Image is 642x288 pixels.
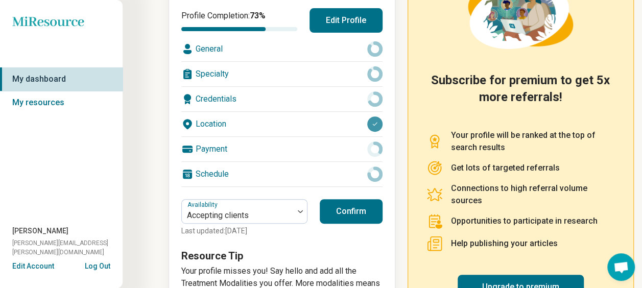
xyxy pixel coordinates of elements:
div: Schedule [181,162,383,186]
p: Your profile will be ranked at the top of search results [451,129,615,154]
div: General [181,37,383,61]
button: Log Out [85,261,110,269]
div: Credentials [181,87,383,111]
p: Get lots of targeted referrals [451,162,560,174]
button: Edit Profile [310,8,383,33]
span: [PERSON_NAME][EMAIL_ADDRESS][PERSON_NAME][DOMAIN_NAME] [12,238,123,257]
div: Open chat [607,253,635,281]
div: Specialty [181,62,383,86]
span: 73 % [250,11,266,20]
div: Location [181,112,383,136]
label: Availability [187,201,220,208]
h2: Subscribe for premium to get 5x more referrals! [426,72,615,117]
h3: Resource Tip [181,249,383,263]
button: Edit Account [12,261,54,272]
p: Opportunities to participate in research [451,215,598,227]
p: Help publishing your articles [451,237,558,250]
p: Connections to high referral volume sources [451,182,615,207]
button: Confirm [320,199,383,224]
div: Profile Completion: [181,10,297,31]
div: Payment [181,137,383,161]
span: [PERSON_NAME] [12,226,68,236]
p: Last updated: [DATE] [181,226,307,236]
